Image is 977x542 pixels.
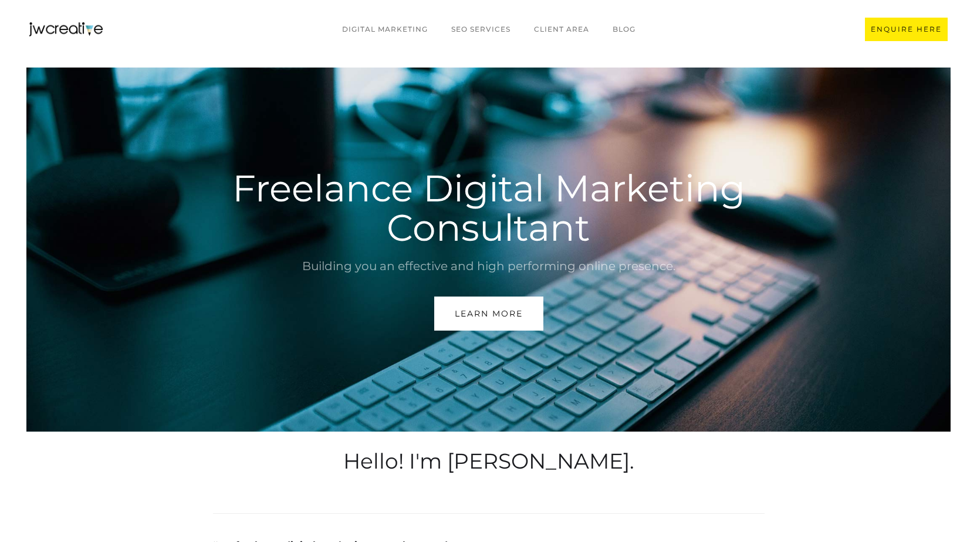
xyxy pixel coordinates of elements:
[230,169,748,247] h1: Freelance Digital Marketing Consultant
[434,297,543,331] a: Learn More
[213,446,765,476] h2: Hello! I'm [PERSON_NAME].
[455,306,523,321] div: Learn More
[601,18,647,41] a: BLOG
[230,256,748,276] div: Building you an effective and high performing online presence.
[440,18,522,41] a: SEO Services
[330,18,440,41] a: Digital marketing
[871,23,942,35] div: ENQUIRE HERE
[865,18,948,41] a: ENQUIRE HERE
[522,18,601,41] a: CLIENT AREA
[29,22,103,36] a: home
